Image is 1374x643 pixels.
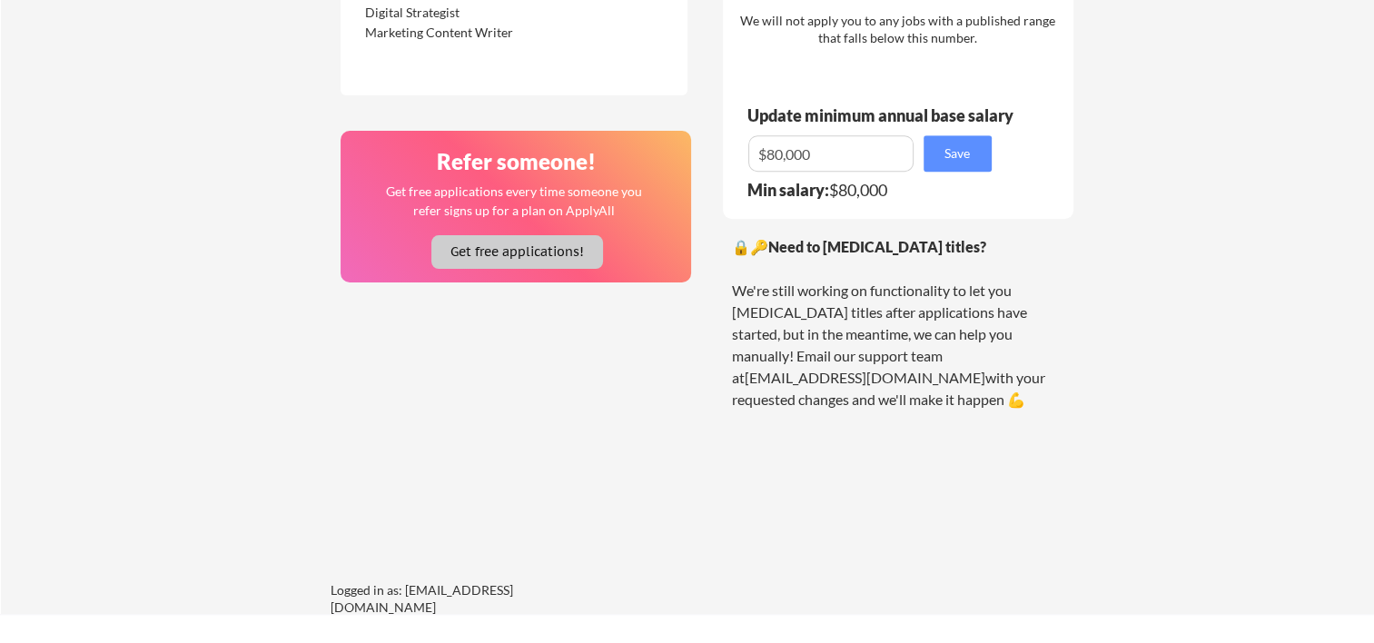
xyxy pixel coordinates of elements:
[748,135,914,172] input: E.g. $100,000
[348,151,686,173] div: Refer someone!
[385,182,644,220] div: Get free applications every time someone you refer signs up for a plan on ApplyAll
[365,24,557,42] div: Marketing Content Writer
[431,235,603,269] button: Get free applications!
[768,238,986,255] strong: Need to [MEDICAL_DATA] titles?
[365,4,557,22] div: Digital Strategist
[747,180,829,200] strong: Min salary:
[331,581,603,617] div: Logged in as: [EMAIL_ADDRESS][DOMAIN_NAME]
[924,135,992,172] button: Save
[747,182,1003,198] div: $80,000
[745,369,985,386] a: [EMAIL_ADDRESS][DOMAIN_NAME]
[732,236,1064,411] div: 🔒🔑 We're still working on functionality to let you [MEDICAL_DATA] titles after applications have ...
[747,107,1020,124] div: Update minimum annual base salary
